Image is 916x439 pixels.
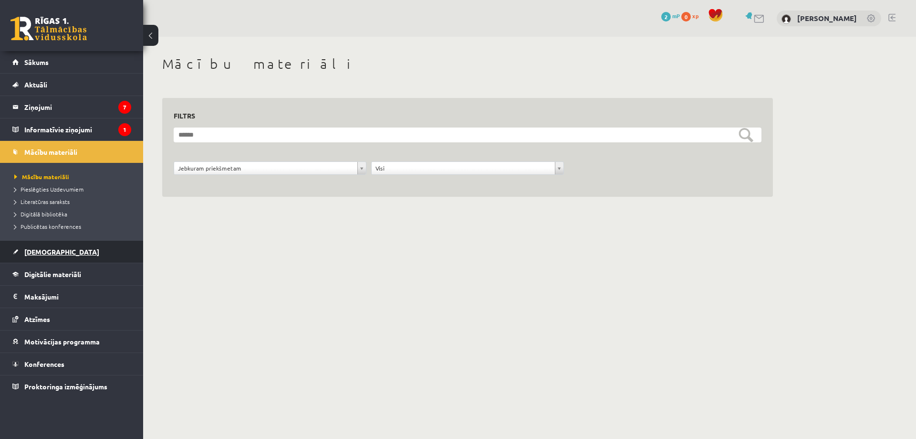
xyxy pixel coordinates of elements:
[14,172,134,181] a: Mācību materiāli
[14,185,134,193] a: Pieslēgties Uzdevumiem
[12,286,131,308] a: Maksājumi
[14,210,134,218] a: Digitālā bibliotēka
[12,375,131,397] a: Proktoringa izmēģinājums
[681,12,703,20] a: 0 xp
[375,162,551,174] span: Visi
[118,101,131,114] i: 7
[24,286,131,308] legend: Maksājumi
[24,80,47,89] span: Aktuāli
[14,198,70,205] span: Literatūras saraksts
[14,173,69,181] span: Mācību materiāli
[24,337,100,346] span: Motivācijas programma
[12,308,131,330] a: Atzīmes
[14,210,67,218] span: Digitālā bibliotēka
[174,162,366,174] a: Jebkuram priekšmetam
[118,123,131,136] i: 1
[672,12,680,20] span: mP
[162,56,773,72] h1: Mācību materiāli
[797,13,857,23] a: [PERSON_NAME]
[14,197,134,206] a: Literatūras saraksts
[12,118,131,140] a: Informatīvie ziņojumi1
[14,222,134,231] a: Publicētas konferences
[24,270,81,278] span: Digitālie materiāli
[24,382,107,391] span: Proktoringa izmēģinājums
[12,96,131,118] a: Ziņojumi7
[372,162,563,174] a: Visi
[24,148,77,156] span: Mācību materiāli
[12,353,131,375] a: Konferences
[12,51,131,73] a: Sākums
[12,74,131,96] a: Aktuāli
[12,331,131,353] a: Motivācijas programma
[12,241,131,263] a: [DEMOGRAPHIC_DATA]
[24,96,131,118] legend: Ziņojumi
[12,141,131,163] a: Mācību materiāli
[24,315,50,323] span: Atzīmes
[661,12,680,20] a: 2 mP
[178,162,354,174] span: Jebkuram priekšmetam
[661,12,671,21] span: 2
[24,247,99,256] span: [DEMOGRAPHIC_DATA]
[692,12,698,20] span: xp
[174,109,750,122] h3: Filtrs
[10,17,87,41] a: Rīgas 1. Tālmācības vidusskola
[12,263,131,285] a: Digitālie materiāli
[24,58,49,66] span: Sākums
[24,118,131,140] legend: Informatīvie ziņojumi
[14,185,83,193] span: Pieslēgties Uzdevumiem
[14,223,81,230] span: Publicētas konferences
[781,14,791,24] img: Rolands Šulcs
[24,360,64,368] span: Konferences
[681,12,691,21] span: 0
